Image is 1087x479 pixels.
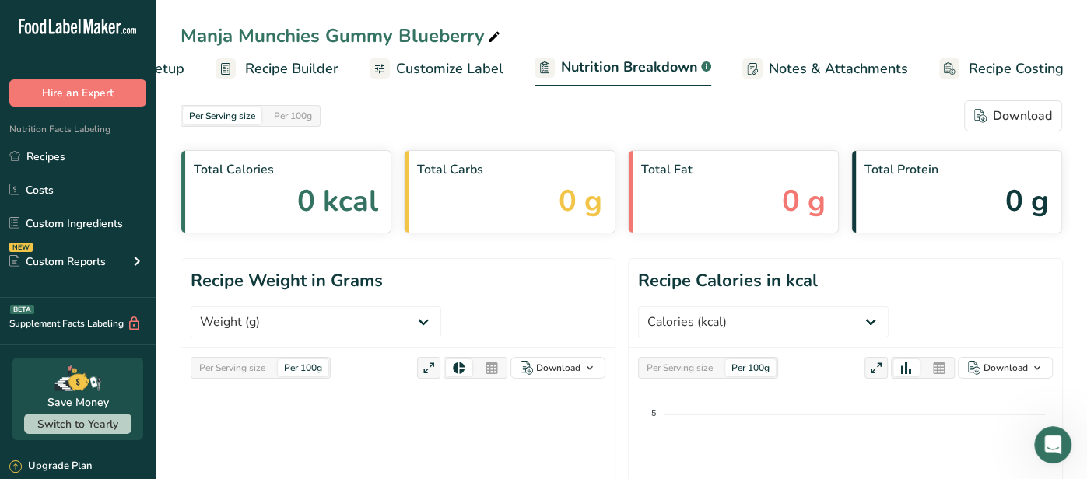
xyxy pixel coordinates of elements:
span: 0 g [782,179,826,223]
div: Manja Munchies Gummy Blueberry [181,22,503,50]
div: Rana says… [12,89,299,272]
h1: Recipe Calories in kcal [638,268,818,294]
button: go back [10,6,40,36]
div: Save Money [47,394,109,411]
button: Download [510,357,605,379]
button: Download [964,100,1062,131]
iframe: Intercom live chat [1034,426,1071,463]
span: Nutrition Breakdown [561,57,698,78]
button: Gif picker [49,360,61,372]
img: Profile image for Rana [44,9,69,33]
button: Switch to Yearly [24,414,131,434]
div: NEW [9,243,33,252]
button: Upload attachment [74,360,86,372]
button: Send a message… [267,354,292,379]
span: Notes & Attachments [769,58,908,79]
a: Recipe Builder [216,51,338,86]
a: Customize Label [370,51,503,86]
h1: Recipe Weight in Grams [191,268,383,294]
div: Hi [PERSON_NAME] [25,99,243,114]
span: Total Carbs [417,160,601,179]
span: Total Calories [194,160,378,179]
div: Download [536,361,580,375]
span: Switch to Yearly [37,417,118,432]
div: Just checking in! How’s everything going with FLM so far? [25,122,243,152]
div: Per 100g [725,359,776,376]
div: Let’s chat! 👇 [25,214,243,229]
div: Close [273,6,301,34]
span: Recipe Costing [969,58,1064,79]
div: Custom Reports [9,253,106,270]
span: Customize Label [396,58,503,79]
span: 0 kcal [297,179,378,223]
span: 0 g [559,179,602,223]
button: Emoji picker [24,360,37,372]
div: If you’ve got any questions or need a hand, I’m here to help! [25,160,243,206]
a: Recipe Costing [939,51,1064,86]
span: 0 g [1005,179,1049,223]
span: Recipe Builder [245,58,338,79]
span: Total Protein [864,160,1049,179]
button: Hire an Expert [9,79,146,107]
div: Hi [PERSON_NAME]Just checking in! How’s everything going with FLM so far?If you’ve got any questi... [12,89,255,238]
p: Active 4h ago [75,19,145,35]
div: BETA [10,305,34,314]
button: Download [958,357,1053,379]
div: [PERSON_NAME] • Just now [25,241,155,250]
div: Download [974,107,1052,125]
a: Nutrition Breakdown [535,50,711,87]
div: Per Serving size [193,359,272,376]
div: Per 100g [268,107,318,124]
tspan: 5 [651,408,656,418]
div: Per Serving size [640,359,719,376]
a: Notes & Attachments [742,51,908,86]
div: Upgrade Plan [9,459,92,474]
button: Start recording [99,360,111,372]
h1: [PERSON_NAME] [75,8,177,19]
div: Per Serving size [183,107,261,124]
div: Per 100g [278,359,328,376]
button: Home [244,6,273,36]
textarea: Message… [13,327,298,354]
div: Download [984,361,1028,375]
span: Total Fat [641,160,826,179]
